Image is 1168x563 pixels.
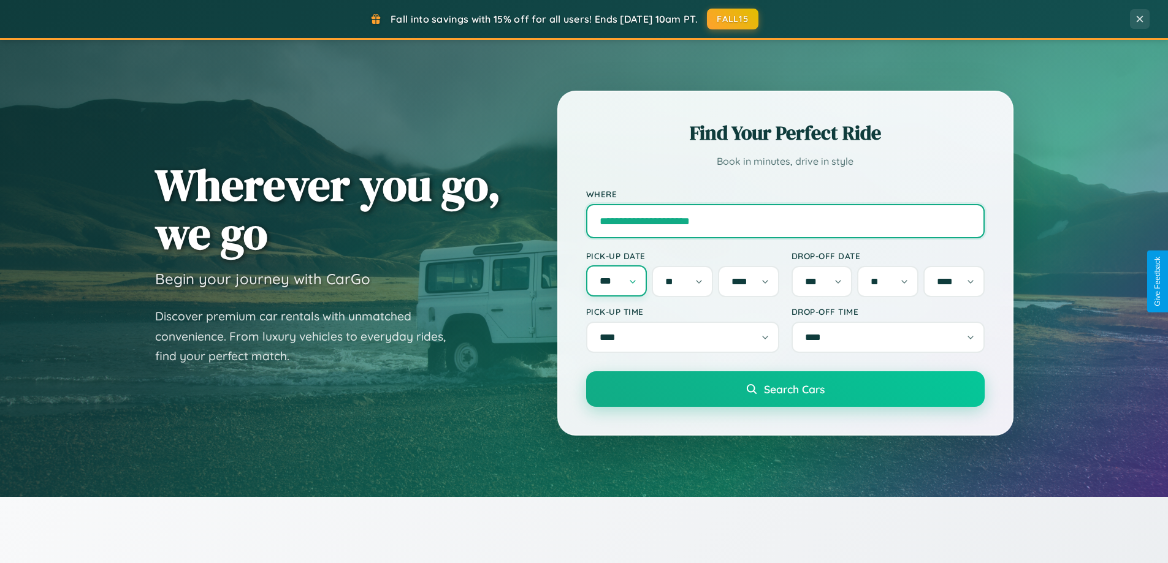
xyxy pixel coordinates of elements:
[586,251,779,261] label: Pick-up Date
[586,371,985,407] button: Search Cars
[155,161,501,257] h1: Wherever you go, we go
[586,306,779,317] label: Pick-up Time
[155,270,370,288] h3: Begin your journey with CarGo
[764,382,825,396] span: Search Cars
[155,306,462,366] p: Discover premium car rentals with unmatched convenience. From luxury vehicles to everyday rides, ...
[792,251,985,261] label: Drop-off Date
[586,153,985,170] p: Book in minutes, drive in style
[586,189,985,199] label: Where
[391,13,698,25] span: Fall into savings with 15% off for all users! Ends [DATE] 10am PT.
[707,9,758,29] button: FALL15
[792,306,985,317] label: Drop-off Time
[586,119,985,146] h2: Find Your Perfect Ride
[1153,257,1162,306] div: Give Feedback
